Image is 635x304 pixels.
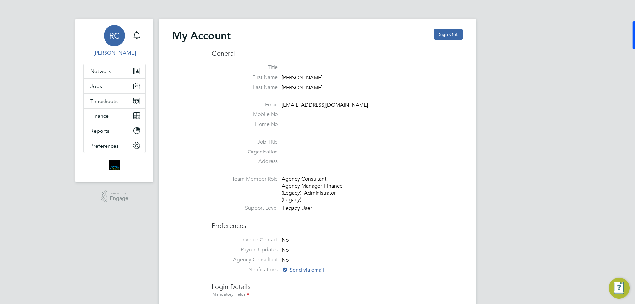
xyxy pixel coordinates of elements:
[84,138,145,153] button: Preferences
[212,139,278,146] label: Job Title
[75,19,153,182] nav: Main navigation
[90,98,118,104] span: Timesheets
[110,196,128,201] span: Engage
[101,190,129,203] a: Powered byEngage
[90,113,109,119] span: Finance
[84,64,145,78] button: Network
[212,158,278,165] label: Address
[83,49,146,57] span: Robyn Clarke
[609,278,630,299] button: Engage Resource Center
[83,25,146,57] a: RC[PERSON_NAME]
[90,143,119,149] span: Preferences
[172,29,231,42] h2: My Account
[212,266,278,273] label: Notifications
[84,123,145,138] button: Reports
[282,267,324,273] span: Send via email
[282,74,322,81] span: [PERSON_NAME]
[212,246,278,253] label: Payrun Updates
[282,257,289,263] span: No
[282,102,368,109] span: [EMAIL_ADDRESS][DOMAIN_NAME]
[212,176,278,183] label: Team Member Role
[90,128,109,134] span: Reports
[212,256,278,263] label: Agency Consultant
[212,101,278,108] label: Email
[212,291,463,298] div: Mandatory Fields
[212,84,278,91] label: Last Name
[212,74,278,81] label: First Name
[212,121,278,128] label: Home No
[212,215,463,230] h3: Preferences
[212,237,278,243] label: Invoice Contact
[282,247,289,253] span: No
[84,79,145,93] button: Jobs
[84,109,145,123] button: Finance
[212,149,278,155] label: Organisation
[282,237,289,243] span: No
[110,190,128,196] span: Powered by
[212,276,463,298] h3: Login Details
[212,205,278,212] label: Support Level
[84,94,145,108] button: Timesheets
[434,29,463,40] button: Sign Out
[212,111,278,118] label: Mobile No
[83,160,146,170] a: Go to home page
[212,64,278,71] label: Title
[90,68,111,74] span: Network
[282,176,345,203] div: Agency Consultant, Agency Manager, Finance (Legacy), Administrator (Legacy)
[109,160,120,170] img: bromak-logo-retina.png
[109,31,120,40] span: RC
[90,83,102,89] span: Jobs
[212,49,463,58] h3: General
[282,84,322,91] span: [PERSON_NAME]
[283,205,312,212] span: Legacy User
